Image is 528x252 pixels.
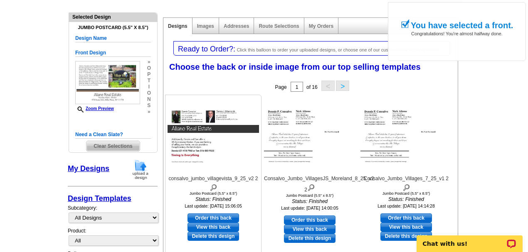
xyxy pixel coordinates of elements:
span: n [147,96,151,103]
span: i [147,84,151,90]
img: consalvo_jumbo_villagevista_9_25_v2 2 [168,106,259,166]
span: s [147,103,151,109]
div: Jumbo Postcard (5.5" x 8.5") [360,191,452,196]
small: Last update: [DATE] 14:00:05 [281,206,338,210]
a: use this design [380,213,432,223]
a: Images [197,23,214,29]
a: My Orders [309,23,333,29]
a: Addresses [224,23,249,29]
a: use this design [188,213,239,223]
div: Consalvo_Jumbo_Villages_7_25_v1 2 [360,175,452,191]
a: Delete this design [284,234,336,243]
div: Product: [68,227,158,250]
a: Delete this design [380,232,432,241]
span: Choose the back or inside image from our top selling templates [169,62,421,71]
span: Click this balloon to order your uploaded designs, or choose one of our customizable designs below. [237,47,439,52]
span: » [147,59,151,65]
a: Designs [168,23,188,29]
a: My Designs [68,164,109,173]
img: upload-design [130,159,151,180]
div: Subcategory: [68,204,158,227]
div: Jumbo Postcard (5.5" x 8.5") [264,193,355,198]
span: Page [275,84,287,90]
img: Consalvo_Jumbo_VillagesJS_Moreland_8_25_v2 2 [264,106,355,166]
button: > [336,81,349,91]
i: Status: Finished [360,196,452,203]
img: Consalvo_Jumbo_Villages_7_25_v1 2 [360,106,452,166]
img: view design details [307,182,315,191]
h5: Need a Clean Slate? [75,131,151,139]
a: View this back [380,223,432,232]
h5: Front Design [75,49,151,57]
img: view design details [402,182,410,191]
span: o [147,65,151,71]
a: use this design [284,215,336,225]
div: Jumbo Postcard (5.5" x 8.5") [168,191,259,196]
span: Congratulations! You're almost halfway done. [411,23,503,36]
div: Selected Design [69,13,157,21]
small: Last update: [DATE] 15:06:05 [185,203,242,208]
h5: Design Name [75,34,151,42]
span: Ready to Order?: [178,45,235,53]
span: t [147,78,151,84]
img: check_mark.png [401,19,410,28]
div: Consalvo_Jumbo_VillagesJS_Moreland_8_25_v2 2 [264,175,355,193]
a: Delete this design [188,232,239,241]
a: View this back [284,225,336,234]
div: consalvo_jumbo_villagevista_9_25_v2 2 [168,175,259,191]
span: » [147,109,151,115]
img: small-thumb.jpg [75,61,140,104]
h4: Jumbo Postcard (5.5" x 8.5") [75,25,151,30]
a: Design Templates [68,194,131,203]
iframe: LiveChat chat widget [411,226,528,252]
i: Status: Finished [264,198,355,205]
span: Clear Selections [86,141,139,151]
i: Status: Finished [168,196,259,203]
small: Last update: [DATE] 14:14:28 [377,203,435,208]
img: view design details [210,182,217,191]
h1: You have selected a front. [411,21,513,30]
a: Zoom Preview [75,106,114,111]
a: Route Selections [259,23,299,29]
span: of 16 [306,84,318,90]
button: < [321,81,335,91]
span: p [147,71,151,78]
a: View this back [188,223,239,232]
span: o [147,90,151,96]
